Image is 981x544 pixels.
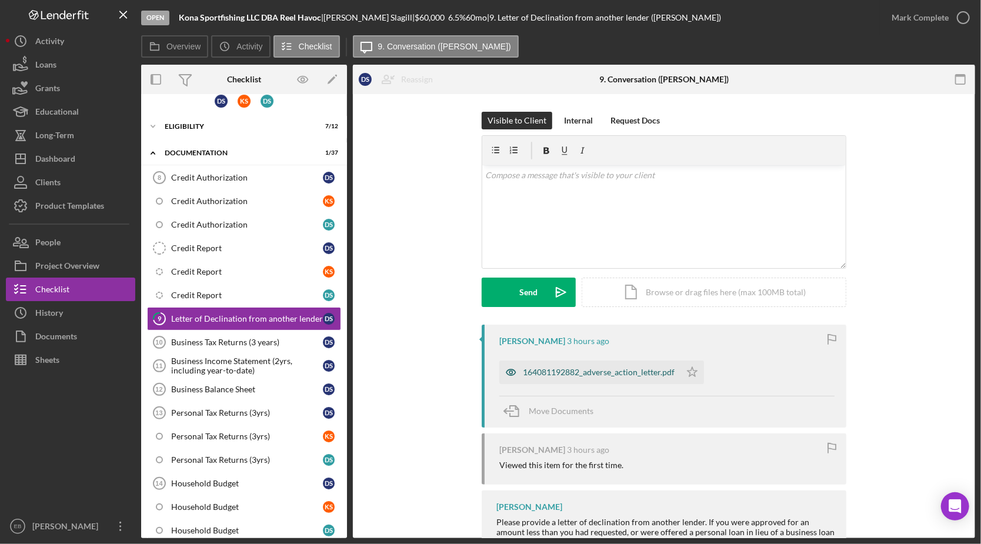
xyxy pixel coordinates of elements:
[482,112,552,129] button: Visible to Client
[6,100,135,124] button: Educational
[158,174,161,181] tspan: 8
[171,385,323,394] div: Business Balance Sheet
[323,336,335,348] div: D S
[171,502,323,512] div: Household Budget
[892,6,949,29] div: Mark Complete
[35,171,61,197] div: Clients
[147,448,341,472] a: Personal Tax Returns (3yrs)DS
[529,406,593,416] span: Move Documents
[323,430,335,442] div: K S
[6,194,135,218] button: Product Templates
[179,12,321,22] b: Kona Sportfishing LLC DBA Reel Havoc
[599,75,729,84] div: 9. Conversation ([PERSON_NAME])
[499,396,605,426] button: Move Documents
[523,368,675,377] div: 164081192882_adverse_action_letter.pdf
[147,519,341,542] a: Household BudgetDS
[323,289,335,301] div: D S
[35,100,79,126] div: Educational
[323,454,335,466] div: D S
[147,236,341,260] a: Credit ReportDS
[147,354,341,378] a: 11Business Income Statement (2yrs, including year-to-date)DS
[155,409,162,416] tspan: 13
[171,267,323,276] div: Credit Report
[155,386,162,393] tspan: 12
[6,231,135,254] button: People
[359,73,372,86] div: D S
[499,361,704,384] button: 164081192882_adverse_action_letter.pdf
[35,301,63,328] div: History
[147,472,341,495] a: 14Household BudgetDS
[6,515,135,538] button: EB[PERSON_NAME]
[6,53,135,76] a: Loans
[227,75,261,84] div: Checklist
[35,124,74,150] div: Long-Term
[261,95,273,108] div: D S
[6,325,135,348] button: Documents
[165,149,309,156] div: Documentation
[166,42,201,51] label: Overview
[6,348,135,372] button: Sheets
[353,35,519,58] button: 9. Conversation ([PERSON_NAME])
[941,492,969,520] div: Open Intercom Messenger
[353,68,445,91] button: DSReassign
[147,495,341,519] a: Household BudgetKS
[6,278,135,301] button: Checklist
[35,53,56,79] div: Loans
[323,219,335,231] div: D S
[215,95,228,108] div: D S
[171,526,323,535] div: Household Budget
[487,13,721,22] div: | 9. Letter of Declination from another lender ([PERSON_NAME])
[448,13,466,22] div: 6.5 %
[171,479,323,488] div: Household Budget
[35,348,59,375] div: Sheets
[35,231,61,257] div: People
[880,6,975,29] button: Mark Complete
[273,35,340,58] button: Checklist
[171,314,323,323] div: Letter of Declination from another lender
[35,278,69,304] div: Checklist
[14,523,22,530] text: EB
[171,356,323,375] div: Business Income Statement (2yrs, including year-to-date)
[147,307,341,331] a: 9Letter of Declination from another lenderDS
[147,260,341,283] a: Credit ReportKS
[323,407,335,419] div: D S
[323,172,335,183] div: D S
[323,13,415,22] div: [PERSON_NAME] Slagill |
[171,291,323,300] div: Credit Report
[147,401,341,425] a: 13Personal Tax Returns (3yrs)DS
[165,123,309,130] div: Eligibility
[6,171,135,194] button: Clients
[564,112,593,129] div: Internal
[499,445,565,455] div: [PERSON_NAME]
[317,123,338,130] div: 7 / 12
[155,362,162,369] tspan: 11
[147,331,341,354] a: 10Business Tax Returns (3 years)DS
[610,112,660,129] div: Request Docs
[401,68,433,91] div: Reassign
[6,124,135,147] a: Long-Term
[378,42,511,51] label: 9. Conversation ([PERSON_NAME])
[155,480,163,487] tspan: 14
[147,189,341,213] a: Credit AuthorizationKS
[6,29,135,53] button: Activity
[482,278,576,307] button: Send
[171,338,323,347] div: Business Tax Returns (3 years)
[6,254,135,278] a: Project Overview
[323,360,335,372] div: D S
[141,35,208,58] button: Overview
[415,12,445,22] span: $60,000
[29,515,106,541] div: [PERSON_NAME]
[171,220,323,229] div: Credit Authorization
[6,147,135,171] button: Dashboard
[496,502,562,512] div: [PERSON_NAME]
[558,112,599,129] button: Internal
[35,325,77,351] div: Documents
[6,301,135,325] a: History
[147,378,341,401] a: 12Business Balance SheetDS
[520,278,538,307] div: Send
